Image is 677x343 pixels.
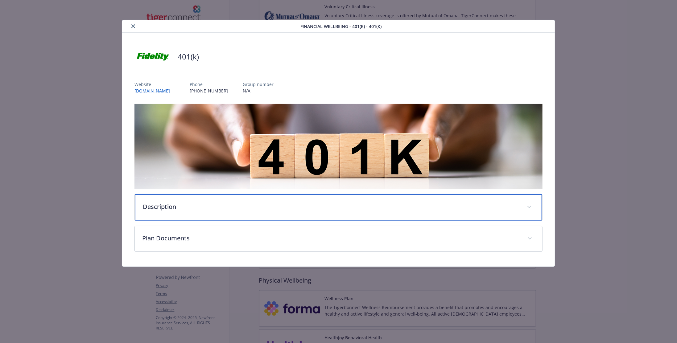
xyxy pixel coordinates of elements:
[300,23,382,30] span: Financial Wellbeing - 401(k) - 401(k)
[135,194,542,221] div: Description
[134,88,175,94] a: [DOMAIN_NAME]
[143,202,519,211] p: Description
[142,234,520,243] p: Plan Documents
[68,20,609,267] div: details for plan Financial Wellbeing - 401(k) - 401(k)
[243,81,274,88] p: Group number
[135,226,542,251] div: Plan Documents
[134,81,175,88] p: Website
[134,104,543,189] img: banner
[134,47,171,66] img: Fidelity Investments
[243,88,274,94] p: N/A
[190,88,228,94] p: [PHONE_NUMBER]
[190,81,228,88] p: Phone
[130,22,137,30] button: close
[178,51,199,62] h2: 401(k)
